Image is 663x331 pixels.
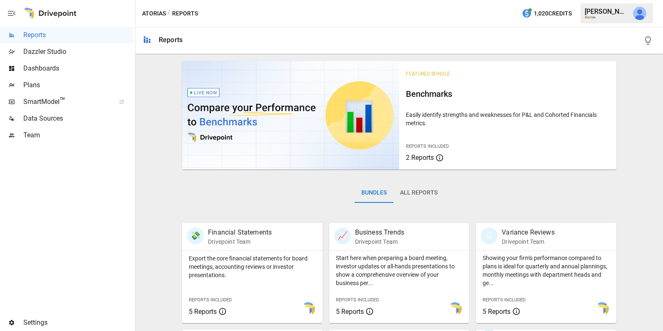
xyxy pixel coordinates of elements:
[336,308,364,316] span: 5 Reports
[628,2,651,25] button: Julie Wilton
[483,297,525,303] span: Reports Included
[448,302,462,316] img: smart model
[208,227,272,238] p: Financial Statements
[142,8,166,19] button: Atorias
[585,15,628,19] div: Atorias
[633,7,646,20] img: Julie Wilton
[23,130,133,140] span: Team
[189,308,217,316] span: 5 Reports
[481,227,498,244] div: 🗓
[187,227,204,244] div: 💸
[406,87,610,101] h6: Benchmarks
[406,144,449,149] span: Reports Included
[182,61,399,169] img: video thumbnail
[534,8,572,19] span: 1,020 Credits
[393,183,444,203] button: All Reports
[23,47,133,57] span: Dazzler Studio
[168,8,170,19] div: /
[585,8,628,15] div: [PERSON_NAME]
[355,238,404,246] p: Drivepoint Team
[23,97,110,107] span: SmartModel
[502,238,554,246] p: Drivepoint Team
[595,302,609,316] img: smart model
[355,227,404,238] p: Business Trends
[518,6,575,21] button: 1,020Credits
[334,227,351,244] div: 📈
[23,63,133,73] span: Dashboards
[189,254,316,279] p: Export the core financial statements for board meetings, accounting reviews or investor presentat...
[483,308,510,316] span: 5 Reports
[336,254,463,287] p: Start here when preparing a board meeting, investor updates or all-hands presentations to show a ...
[23,318,133,328] span: Settings
[159,36,183,44] div: Reports
[502,227,554,238] p: Variance Reviews
[302,302,315,316] img: smart model
[60,96,65,106] span: ™
[336,297,379,303] span: Reports Included
[483,254,610,287] p: Showing your firm's performance compared to plans is ideal for quarterly and annual plannings, mo...
[189,297,232,303] span: Reports Included
[406,71,450,77] span: Featured Bundle
[406,111,610,127] p: Easily identify strengths and weaknesses for P&L and Cohorted Financials metrics.
[23,80,133,90] span: Plans
[208,238,272,246] p: Drivepoint Team
[355,183,393,203] button: Bundles
[23,114,133,124] span: Data Sources
[406,154,434,162] span: 2 Reports
[23,30,133,40] span: Reports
